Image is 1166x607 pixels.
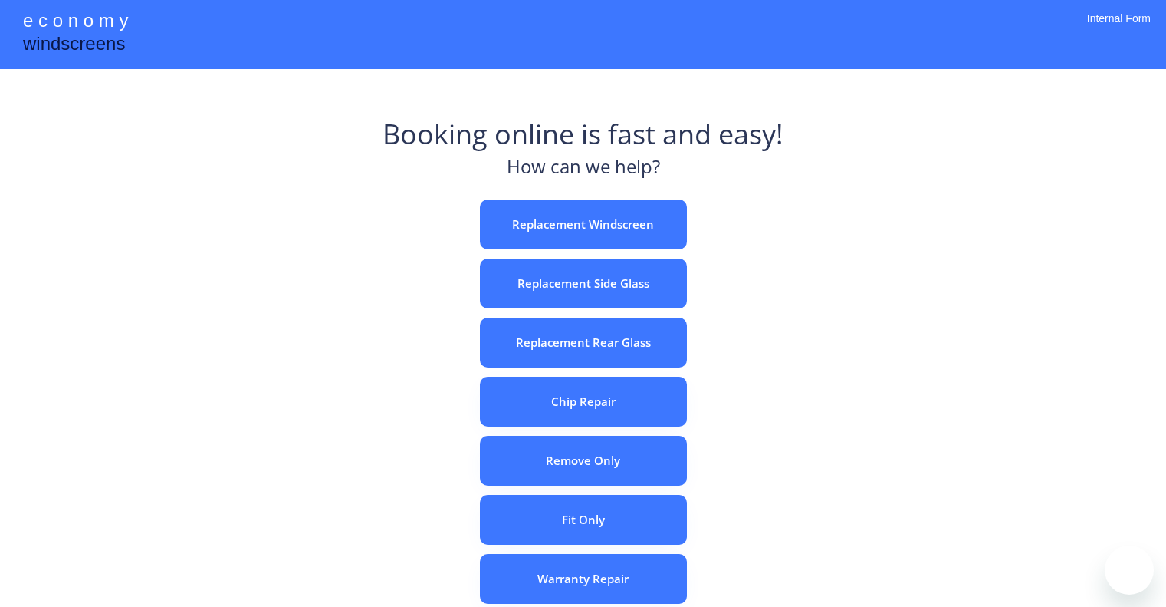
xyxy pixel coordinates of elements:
[23,8,128,37] div: e c o n o m y
[383,115,783,153] div: Booking online is fast and easy!
[480,554,687,604] button: Warranty Repair
[23,31,125,61] div: windscreens
[480,318,687,368] button: Replacement Rear Glass
[1105,546,1154,595] iframe: Button to launch messaging window
[480,200,687,249] button: Replacement Windscreen
[480,377,687,427] button: Chip Repair
[480,495,687,545] button: Fit Only
[480,259,687,308] button: Replacement Side Glass
[1087,12,1151,46] div: Internal Form
[507,153,660,188] div: How can we help?
[480,436,687,486] button: Remove Only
